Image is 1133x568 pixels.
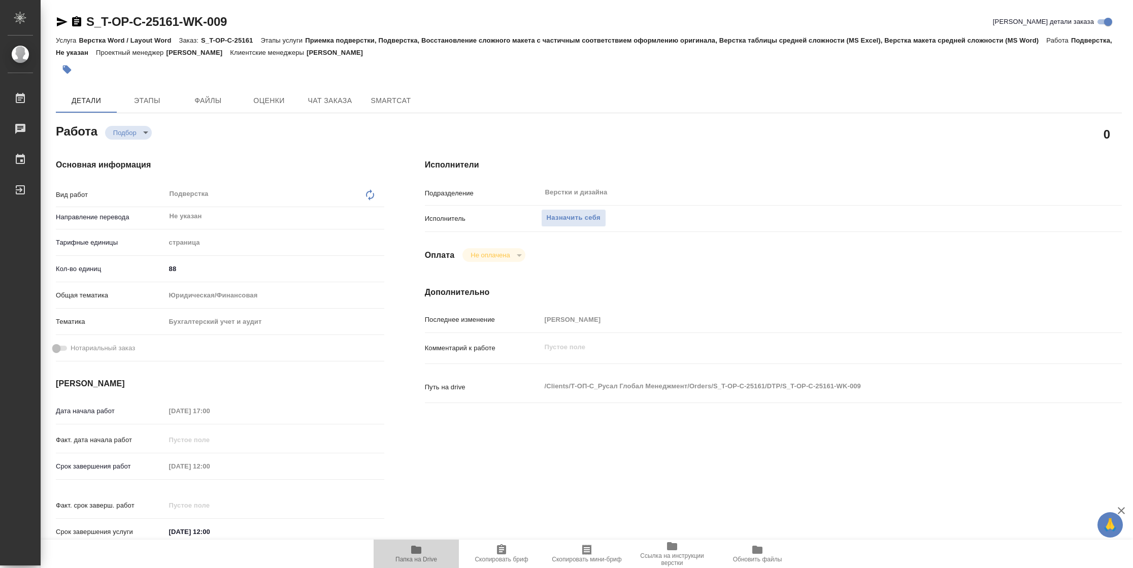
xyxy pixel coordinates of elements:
[71,343,135,353] span: Нотариальный заказ
[56,159,384,171] h4: Основная информация
[541,378,1064,395] textarea: /Clients/Т-ОП-С_Русал Глобал Менеджмент/Orders/S_T-OP-C-25161/DTP/S_T-OP-C-25161-WK-009
[56,238,165,248] p: Тарифные единицы
[245,94,293,107] span: Оценки
[56,406,165,416] p: Дата начала работ
[86,15,227,28] a: S_T-OP-C-25161-WK-009
[184,94,232,107] span: Файлы
[56,527,165,537] p: Срок завершения услуги
[475,556,528,563] span: Скопировать бриф
[305,37,1046,44] p: Приемка подверстки, Подверстка, Восстановление сложного макета с частичным соответствием оформлен...
[56,58,78,81] button: Добавить тэг
[547,212,601,224] span: Назначить себя
[201,37,260,44] p: S_T-OP-C-25161
[425,159,1122,171] h4: Исполнители
[230,49,307,56] p: Клиентские менеджеры
[56,190,165,200] p: Вид работ
[56,317,165,327] p: Тематика
[374,540,459,568] button: Папка на Drive
[123,94,172,107] span: Этапы
[56,435,165,445] p: Факт. дата начала работ
[1104,125,1110,143] h2: 0
[56,500,165,511] p: Факт. срок заверш. работ
[541,209,606,227] button: Назначить себя
[1102,514,1119,536] span: 🙏
[1046,37,1071,44] p: Работа
[165,261,384,276] input: ✎ Введи что-нибудь
[165,524,254,539] input: ✎ Введи что-нибудь
[110,128,140,137] button: Подбор
[1097,512,1123,538] button: 🙏
[62,94,111,107] span: Детали
[544,540,629,568] button: Скопировать мини-бриф
[425,286,1122,298] h4: Дополнительно
[425,214,541,224] p: Исполнитель
[468,251,513,259] button: Не оплачена
[552,556,621,563] span: Скопировать мини-бриф
[165,498,254,513] input: Пустое поле
[165,432,254,447] input: Пустое поле
[56,378,384,390] h4: [PERSON_NAME]
[715,540,800,568] button: Обновить файлы
[733,556,782,563] span: Обновить файлы
[56,264,165,274] p: Кол-во единиц
[165,234,384,251] div: страница
[165,404,254,418] input: Пустое поле
[105,126,152,140] div: Подбор
[541,312,1064,327] input: Пустое поле
[56,290,165,300] p: Общая тематика
[629,540,715,568] button: Ссылка на инструкции верстки
[425,382,541,392] p: Путь на drive
[993,17,1094,27] span: [PERSON_NAME] детали заказа
[395,556,437,563] span: Папка на Drive
[56,121,97,140] h2: Работа
[71,16,83,28] button: Скопировать ссылку
[56,461,165,472] p: Срок завершения работ
[56,16,68,28] button: Скопировать ссылку для ЯМессенджера
[179,37,201,44] p: Заказ:
[166,49,230,56] p: [PERSON_NAME]
[260,37,305,44] p: Этапы услуги
[462,248,525,262] div: Подбор
[366,94,415,107] span: SmartCat
[165,459,254,474] input: Пустое поле
[307,49,371,56] p: [PERSON_NAME]
[425,188,541,198] p: Подразделение
[56,212,165,222] p: Направление перевода
[165,287,384,304] div: Юридическая/Финансовая
[96,49,166,56] p: Проектный менеджер
[79,37,179,44] p: Верстка Word / Layout Word
[425,315,541,325] p: Последнее изменение
[636,552,709,566] span: Ссылка на инструкции верстки
[56,37,79,44] p: Услуга
[425,343,541,353] p: Комментарий к работе
[459,540,544,568] button: Скопировать бриф
[425,249,455,261] h4: Оплата
[165,313,384,330] div: Бухгалтерский учет и аудит
[306,94,354,107] span: Чат заказа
